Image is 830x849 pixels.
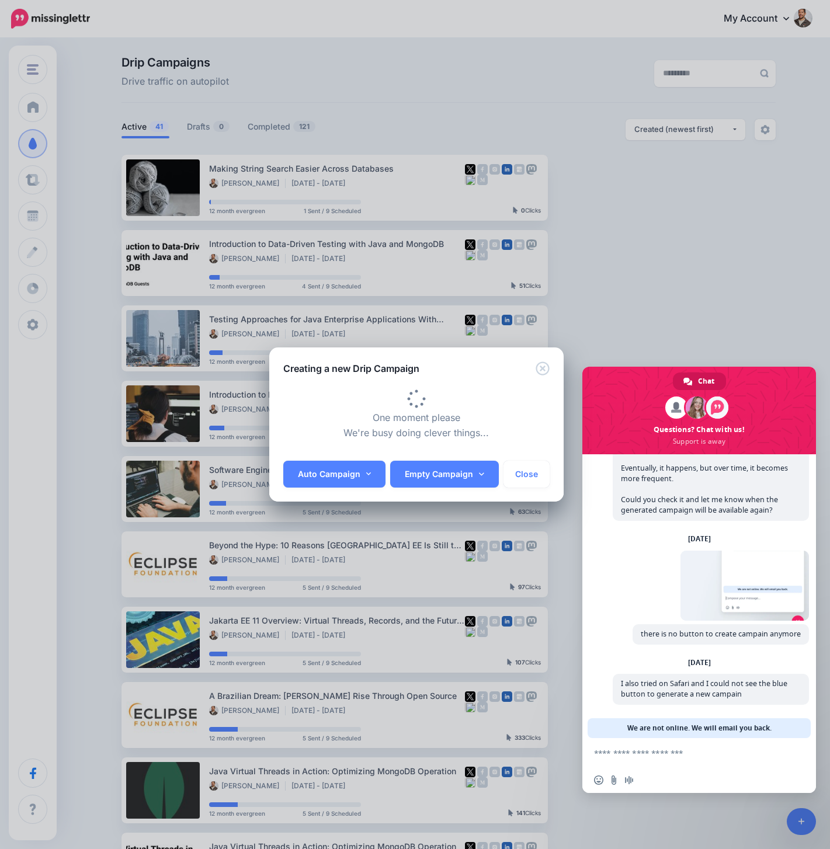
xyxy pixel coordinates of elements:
button: Close [503,461,550,488]
h5: Creating a new Drip Campaign [283,361,419,375]
span: One moment please We're busy doing clever things... [343,396,489,439]
a: Empty Campaign [390,461,499,488]
a: Auto Campaign [283,461,386,488]
button: Close [536,361,550,376]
